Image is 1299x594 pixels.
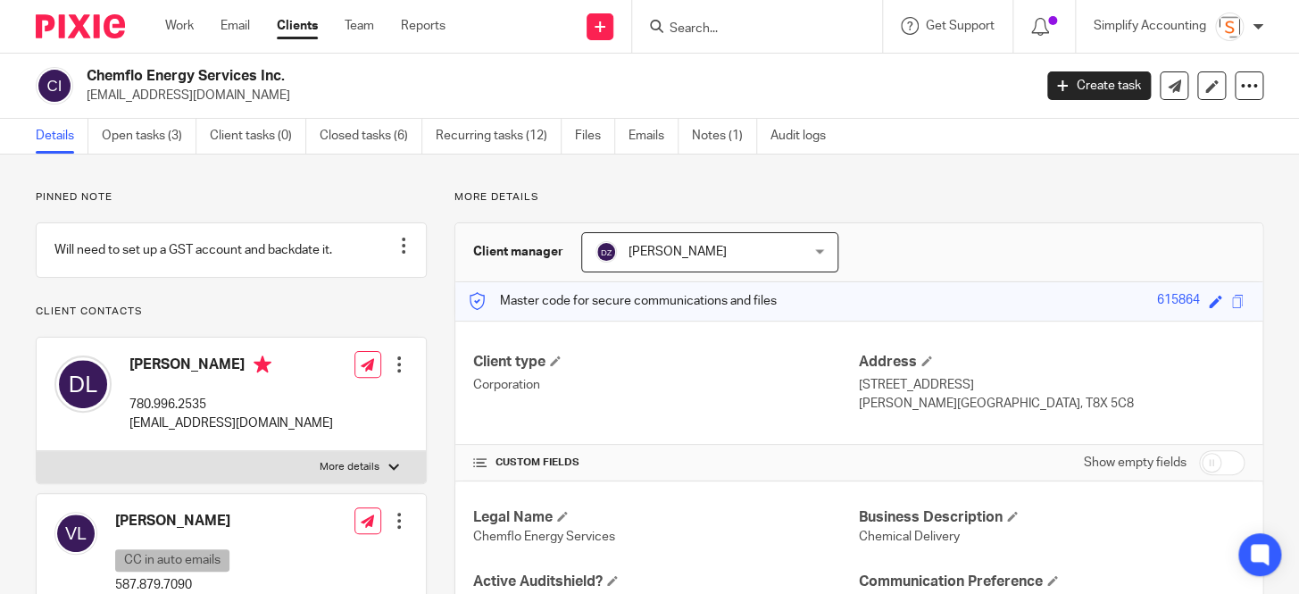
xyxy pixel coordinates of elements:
[320,119,422,154] a: Closed tasks (6)
[668,21,829,38] input: Search
[1084,454,1187,472] label: Show empty fields
[36,305,427,319] p: Client contacts
[473,573,859,591] h4: Active Auditshield?
[575,119,615,154] a: Files
[926,20,995,32] span: Get Support
[36,119,88,154] a: Details
[629,119,679,154] a: Emails
[629,246,727,258] span: [PERSON_NAME]
[473,531,615,543] span: Chemflo Energy Services
[129,356,333,378] h4: [PERSON_NAME]
[165,17,194,35] a: Work
[1094,17,1206,35] p: Simplify Accounting
[345,17,374,35] a: Team
[54,356,112,413] img: svg%3E
[87,67,834,86] h2: Chemflo Energy Services Inc.
[473,376,859,394] p: Corporation
[859,376,1245,394] p: [STREET_ADDRESS]
[221,17,250,35] a: Email
[859,353,1245,372] h4: Address
[436,119,562,154] a: Recurring tasks (12)
[115,549,229,572] p: CC in auto emails
[87,87,1020,105] p: [EMAIL_ADDRESS][DOMAIN_NAME]
[401,17,445,35] a: Reports
[859,531,960,543] span: Chemical Delivery
[454,190,1263,205] p: More details
[115,512,319,531] h4: [PERSON_NAME]
[36,190,427,205] p: Pinned note
[36,14,125,38] img: Pixie
[859,508,1245,527] h4: Business Description
[859,395,1245,413] p: [PERSON_NAME][GEOGRAPHIC_DATA], T8X 5C8
[770,119,839,154] a: Audit logs
[473,456,859,470] h4: CUSTOM FIELDS
[277,17,318,35] a: Clients
[1047,71,1151,100] a: Create task
[1215,13,1244,41] img: Screenshot%202023-11-29%20141159.png
[254,356,271,373] i: Primary
[129,414,333,432] p: [EMAIL_ADDRESS][DOMAIN_NAME]
[102,119,196,154] a: Open tasks (3)
[210,119,306,154] a: Client tasks (0)
[473,508,859,527] h4: Legal Name
[469,292,777,310] p: Master code for secure communications and files
[54,512,97,555] img: svg%3E
[1157,291,1200,312] div: 615864
[692,119,757,154] a: Notes (1)
[129,396,333,414] p: 780.996.2535
[115,576,319,594] p: 587.879.7090
[473,243,563,261] h3: Client manager
[473,353,859,372] h4: Client type
[859,573,1245,591] h4: Communication Preference
[36,67,73,105] img: svg%3E
[320,460,379,474] p: More details
[595,241,617,263] img: svg%3E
